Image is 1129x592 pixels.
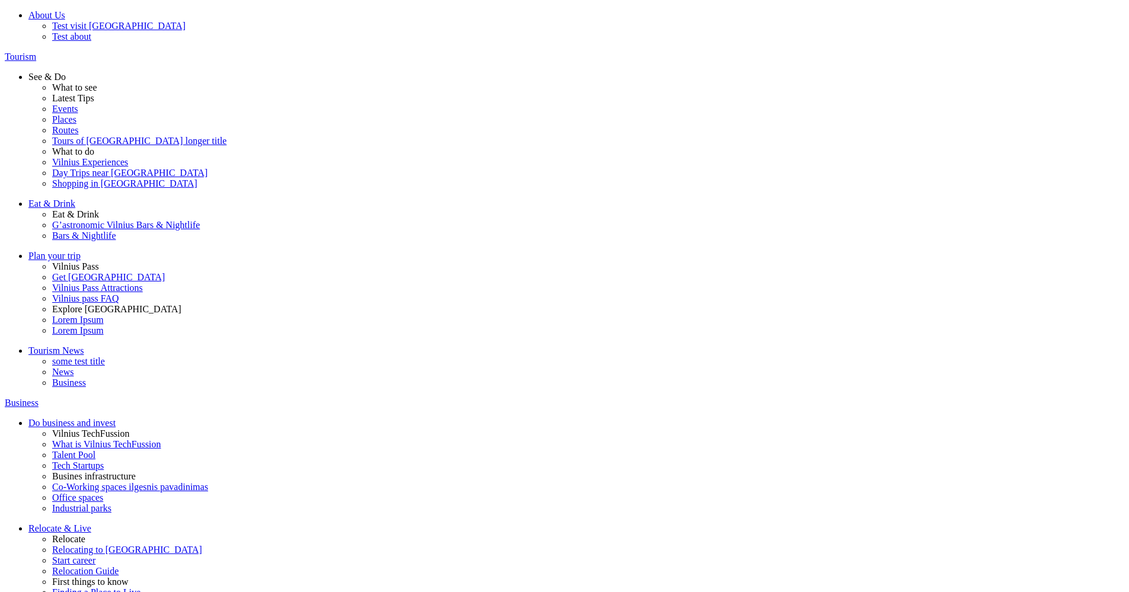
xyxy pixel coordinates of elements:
span: Vilnius pass FAQ [52,293,119,303]
span: Vilnius Experiences [52,157,128,167]
span: News [52,367,73,377]
a: Vilnius Experiences [52,157,1124,168]
a: Relocating to [GEOGRAPHIC_DATA] [52,545,1124,555]
a: Test about [52,31,1124,42]
a: Business [52,377,1124,388]
span: Shopping in [GEOGRAPHIC_DATA] [52,178,197,188]
span: Lorem Ipsum [52,315,104,325]
a: Events [52,104,1124,114]
span: Day Trips near [GEOGRAPHIC_DATA] [52,168,207,178]
span: Do business and invest [28,418,116,428]
a: Test visit [GEOGRAPHIC_DATA] [52,21,1124,31]
a: Lorem Ipsum [52,315,1124,325]
a: some test title [52,356,1124,367]
a: Do business and invest [28,418,1124,428]
span: Places [52,114,76,124]
a: Tourism News [28,345,1124,356]
a: Industrial parks [52,503,1124,514]
span: Events [52,104,78,114]
a: Bars & Nightlife [52,231,1124,241]
a: Get [GEOGRAPHIC_DATA] [52,272,1124,283]
a: Shopping in [GEOGRAPHIC_DATA] [52,178,1124,189]
a: Routes [52,125,1124,136]
a: Tours of [GEOGRAPHIC_DATA] longer title [52,136,1124,146]
a: Office spaces [52,492,1124,503]
span: Plan your trip [28,251,81,261]
a: Vilnius pass FAQ [52,293,1124,304]
span: Latest Tips [52,93,94,103]
span: Explore [GEOGRAPHIC_DATA] [52,304,181,314]
span: Relocation Guide [52,566,119,576]
span: Eat & Drink [28,199,75,209]
span: Vilnius Pass [52,261,99,271]
a: Lorem Ipsum [52,325,1124,336]
span: About Us [28,10,65,20]
span: G’astronomic Vilnius Bars & Nightlife [52,220,200,230]
a: Places [52,114,1124,125]
span: Industrial parks [52,503,111,513]
a: Co-Working spaces ilgesnis pavadinimas [52,482,1124,492]
span: What is Vilnius TechFussion [52,439,161,449]
span: Bars & Nightlife [52,231,116,241]
span: Business [52,377,86,388]
span: Tours of [GEOGRAPHIC_DATA] longer title [52,136,226,146]
span: Office spaces [52,492,103,503]
span: Tech Startups [52,460,104,471]
span: Relocating to [GEOGRAPHIC_DATA] [52,545,202,555]
span: What to see [52,82,97,92]
span: What to do [52,146,94,156]
span: Business [5,398,39,408]
span: Relocate & Live [28,523,91,533]
span: Vilnius TechFussion [52,428,130,439]
span: Routes [52,125,78,135]
span: First things to know [52,577,128,587]
span: Relocate [52,534,85,544]
a: Day Trips near [GEOGRAPHIC_DATA] [52,168,1124,178]
span: See & Do [28,72,66,82]
span: Talent Pool [52,450,95,460]
span: Tourism [5,52,36,62]
a: Business [5,398,1124,408]
a: Relocation Guide [52,566,1124,577]
a: Eat & Drink [28,199,1124,209]
a: Plan your trip [28,251,1124,261]
span: Co-Working spaces ilgesnis pavadinimas [52,482,208,492]
span: Eat & Drink [52,209,99,219]
span: Vilnius Pass Attractions [52,283,143,293]
span: Busines infrastructure [52,471,136,481]
a: Vilnius Pass Attractions [52,283,1124,293]
a: Start career [52,555,1124,566]
a: Tourism [5,52,1124,62]
a: Talent Pool [52,450,1124,460]
a: About Us [28,10,1124,21]
span: Lorem Ipsum [52,325,104,335]
a: Tech Startups [52,460,1124,471]
span: Get [GEOGRAPHIC_DATA] [52,272,165,282]
a: G’astronomic Vilnius Bars & Nightlife [52,220,1124,231]
span: Tourism News [28,345,84,356]
a: News [52,367,1124,377]
a: What is Vilnius TechFussion [52,439,1124,450]
span: Start career [52,555,95,565]
a: Relocate & Live [28,523,1124,534]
